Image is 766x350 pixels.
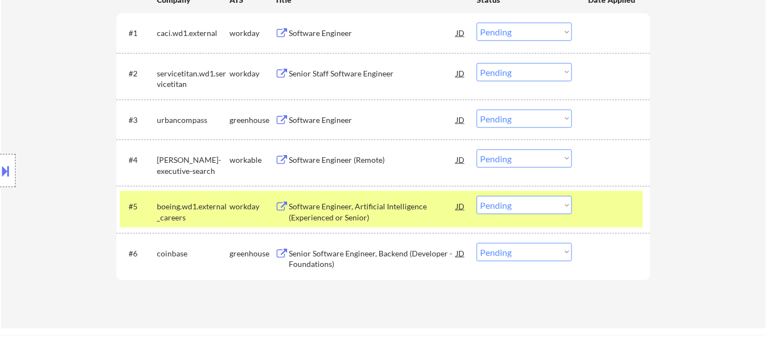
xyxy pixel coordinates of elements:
div: greenhouse [229,115,275,126]
div: Software Engineer, Artificial Intelligence (Experienced or Senior) [289,201,456,223]
div: Software Engineer [289,28,456,39]
div: JD [455,110,466,130]
div: JD [455,63,466,83]
div: JD [455,150,466,169]
div: Senior Software Engineer, Backend (Developer - Foundations) [289,248,456,270]
div: Software Engineer (Remote) [289,155,456,166]
div: Software Engineer [289,115,456,126]
div: Senior Staff Software Engineer [289,68,456,79]
div: JD [455,243,466,263]
div: caci.wd1.external [157,28,229,39]
div: workday [229,68,275,79]
div: greenhouse [229,248,275,259]
div: #1 [129,28,148,39]
div: JD [455,196,466,216]
div: workday [229,201,275,212]
div: workday [229,28,275,39]
div: workable [229,155,275,166]
div: JD [455,23,466,43]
